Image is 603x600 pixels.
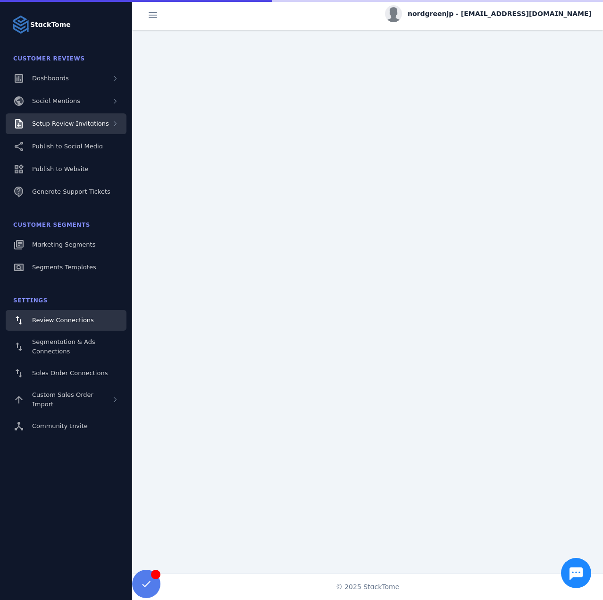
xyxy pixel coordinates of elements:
span: Community Invite [32,422,88,429]
span: Sales Order Connections [32,369,108,377]
a: Segmentation & Ads Connections [6,333,126,361]
a: Marketing Segments [6,234,126,255]
span: Dashboards [32,75,69,82]
a: Publish to Social Media [6,136,126,157]
span: Customer Segments [13,222,90,228]
span: Segments Templates [32,264,96,271]
strong: StackTome [30,20,71,30]
span: Social Mentions [32,97,80,104]
span: Settings [13,297,48,304]
span: Publish to Website [32,165,88,172]
span: nordgreenjp - [EMAIL_ADDRESS][DOMAIN_NAME] [408,9,592,19]
button: nordgreenjp - [EMAIL_ADDRESS][DOMAIN_NAME] [385,5,592,22]
span: Setup Review Invitations [32,120,109,127]
a: Community Invite [6,416,126,437]
a: Generate Support Tickets [6,181,126,202]
a: Publish to Website [6,159,126,180]
span: Customer Reviews [13,55,85,62]
span: Marketing Segments [32,241,95,248]
span: © 2025 StackTome [336,582,400,592]
span: Segmentation & Ads Connections [32,338,95,355]
span: Custom Sales Order Import [32,391,93,408]
a: Sales Order Connections [6,363,126,384]
span: Review Connections [32,317,94,324]
img: profile.jpg [385,5,402,22]
img: Logo image [11,15,30,34]
span: Publish to Social Media [32,143,103,150]
a: Review Connections [6,310,126,331]
span: Generate Support Tickets [32,188,110,195]
a: Segments Templates [6,257,126,278]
